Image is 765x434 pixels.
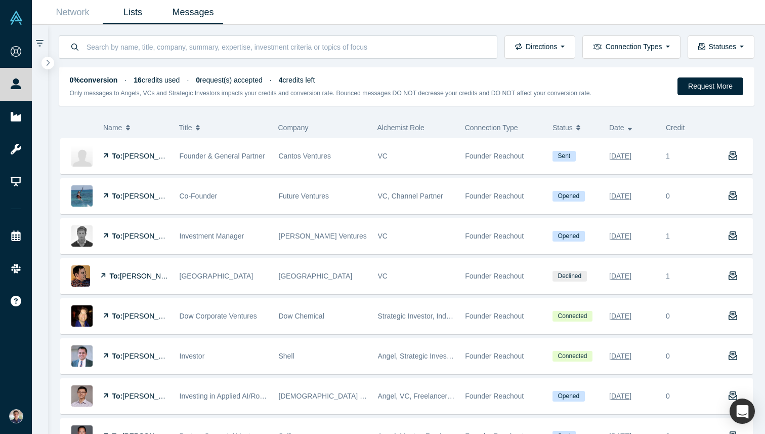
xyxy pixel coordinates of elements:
span: Opened [552,391,585,402]
img: Constantin Koenigsegg's Profile Image [71,225,93,247]
span: Date [609,117,624,138]
button: Date [609,117,655,138]
img: Vikas Gupta's Profile Image [71,345,93,367]
div: 1 [661,219,717,254]
div: 0 [666,351,670,362]
span: Founder Reachout [465,272,524,280]
span: Declined [552,271,587,282]
div: [DATE] [609,307,631,325]
span: Title [179,117,192,138]
span: Cantos Ventures [279,152,331,160]
button: Name [103,117,168,138]
div: [DATE] [609,387,631,405]
span: [PERSON_NAME] [122,232,181,240]
a: Messages [163,1,223,24]
span: [DEMOGRAPHIC_DATA] Capital Partners [279,392,411,400]
button: Status [552,117,599,138]
span: [PERSON_NAME] [122,392,181,400]
div: 1 [661,139,717,174]
button: Title [179,117,268,138]
img: Alchemist Vault Logo [9,11,23,25]
span: Investment Manager [180,232,244,240]
div: 0 [666,191,670,202]
span: [PERSON_NAME] Ventures [279,232,367,240]
span: Angel, Strategic Investor, Mentor, Lecturer, Corporate Innovator [378,352,577,360]
span: Future Ventures [279,192,329,200]
strong: To: [112,152,123,160]
div: 0 [666,391,670,402]
span: · [124,76,126,84]
img: Mark Zhu's Profile Image [71,385,93,407]
span: Sent [552,151,576,162]
span: · [270,76,272,84]
img: Maryanna Saenko's Profile Image [71,185,93,207]
div: [DATE] [609,147,631,165]
strong: To: [112,232,123,240]
button: Connection Types [582,35,680,59]
span: Angel, VC, Freelancer / Consultant [378,392,487,400]
span: Dow Corporate Ventures [180,312,257,320]
button: Request More [677,77,743,95]
strong: 4 [279,76,283,84]
img: Brian Jacobs's Profile Image [71,265,90,287]
span: · [187,76,189,84]
span: Connected [552,351,592,362]
span: Founder Reachout [465,152,524,160]
a: Network [42,1,103,24]
span: Investor [180,352,205,360]
span: [GEOGRAPHIC_DATA] [279,272,353,280]
div: [DATE] [609,267,631,285]
span: Company [278,124,309,132]
input: Search by name, title, company, summary, expertise, investment criteria or topics of focus [86,35,486,59]
span: Connection Type [465,124,518,132]
span: Founder Reachout [465,312,524,320]
span: Name [103,117,122,138]
span: Status [552,117,573,138]
span: [PERSON_NAME] [122,192,181,200]
span: Opened [552,231,585,242]
div: [DATE] [609,227,631,245]
span: Founder Reachout [465,352,524,360]
strong: To: [112,352,123,360]
span: Founder Reachout [465,192,524,200]
span: [PERSON_NAME] [120,272,178,280]
span: Investing in Applied AI/Robotics and Deep Tech [180,392,328,400]
strong: To: [112,392,123,400]
span: Founder & General Partner [180,152,265,160]
span: [PERSON_NAME] [122,312,181,320]
span: Credit [666,124,685,132]
button: Directions [504,35,575,59]
span: Dow Chemical [279,312,324,320]
strong: To: [112,192,123,200]
span: Co-Founder [180,192,218,200]
img: Andres Meiners's Account [9,409,23,423]
div: 0 [666,311,670,322]
span: Shell [279,352,294,360]
small: Only messages to Angels, VCs and Strategic Investors impacts your credits and conversion rate. Bo... [70,90,592,97]
img: Ian Rountree's Profile Image [71,145,93,167]
strong: 0% conversion [70,76,118,84]
span: Founder Reachout [465,392,524,400]
span: Strategic Investor, Industry Analyst, Customer, Corporate Innovator [378,312,588,320]
div: [DATE] [609,187,631,205]
span: credits used [134,76,180,84]
button: Statuses [688,35,754,59]
span: Connected [552,311,592,322]
span: VC, Channel Partner [378,192,443,200]
span: Alchemist Role [377,124,424,132]
span: credits left [279,76,315,84]
span: Founder Reachout [465,232,524,240]
img: Kathleen Jurman's Profile Image [71,305,93,327]
div: [DATE] [609,347,631,365]
div: 1 [661,259,717,294]
span: request(s) accepted [196,76,263,84]
span: [PERSON_NAME] [122,352,181,360]
strong: To: [112,312,123,320]
span: VC [378,152,388,160]
span: Opened [552,191,585,202]
strong: To: [109,272,120,280]
span: [PERSON_NAME] [122,152,181,160]
strong: 16 [134,76,142,84]
strong: 0 [196,76,200,84]
span: VC [378,272,388,280]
